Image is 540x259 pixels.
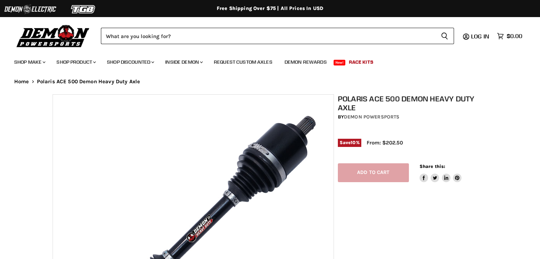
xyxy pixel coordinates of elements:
[14,23,92,48] img: Demon Powersports
[420,163,462,182] aside: Share this:
[4,2,57,16] img: Demon Electric Logo 2
[9,55,50,69] a: Shop Make
[209,55,278,69] a: Request Custom Axles
[338,139,361,147] span: Save %
[367,139,403,146] span: From: $202.50
[344,55,379,69] a: Race Kits
[338,94,491,112] h1: Polaris ACE 500 Demon Heavy Duty Axle
[468,33,493,39] a: Log in
[51,55,100,69] a: Shop Product
[420,164,445,169] span: Share this:
[351,140,356,145] span: 10
[160,55,207,69] a: Inside Demon
[435,28,454,44] button: Search
[338,113,491,121] div: by
[493,31,526,41] a: $0.00
[102,55,158,69] a: Shop Discounted
[57,2,110,16] img: TGB Logo 2
[507,33,522,39] span: $0.00
[9,52,520,69] ul: Main menu
[279,55,332,69] a: Demon Rewards
[471,33,489,40] span: Log in
[334,60,346,65] span: New!
[37,79,140,85] span: Polaris ACE 500 Demon Heavy Duty Axle
[101,28,435,44] input: Search
[101,28,454,44] form: Product
[14,79,29,85] a: Home
[344,114,399,120] a: Demon Powersports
